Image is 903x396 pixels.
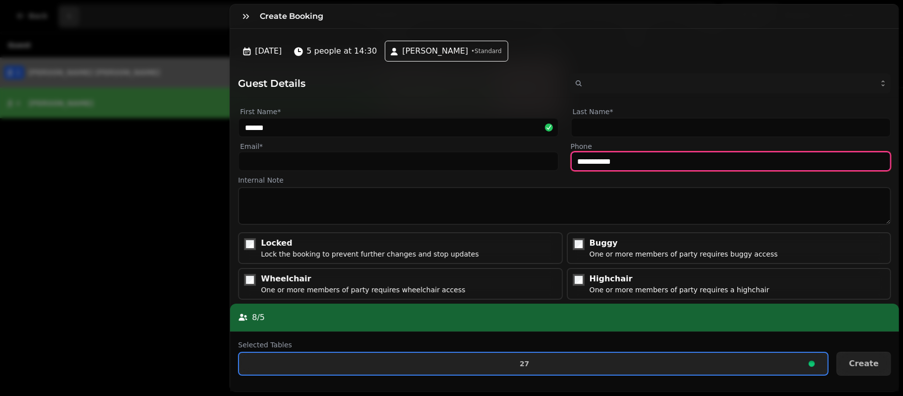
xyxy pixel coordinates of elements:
[238,76,560,90] h2: Guest Details
[590,237,778,249] div: Buggy
[471,47,502,55] span: • Standard
[590,249,778,259] div: One or more members of party requires buggy access
[590,285,770,295] div: One or more members of party requires a highchair
[238,340,829,350] label: Selected Tables
[849,360,879,368] span: Create
[571,141,891,151] label: Phone
[520,360,529,367] p: 27
[238,106,558,118] label: First Name*
[261,273,465,285] div: Wheelchair
[306,45,377,57] span: 5 people at 14:30
[238,352,829,376] button: 27
[252,312,265,324] p: 8 / 5
[571,106,891,118] label: Last Name*
[590,273,770,285] div: Highchair
[837,352,891,376] button: Create
[261,237,479,249] div: Locked
[261,285,465,295] div: One or more members of party requires wheelchair access
[255,45,282,57] span: [DATE]
[402,45,468,57] span: [PERSON_NAME]
[261,249,479,259] div: Lock the booking to prevent further changes and stop updates
[238,141,558,151] label: Email*
[238,175,891,185] label: Internal Note
[260,10,327,22] h3: Create Booking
